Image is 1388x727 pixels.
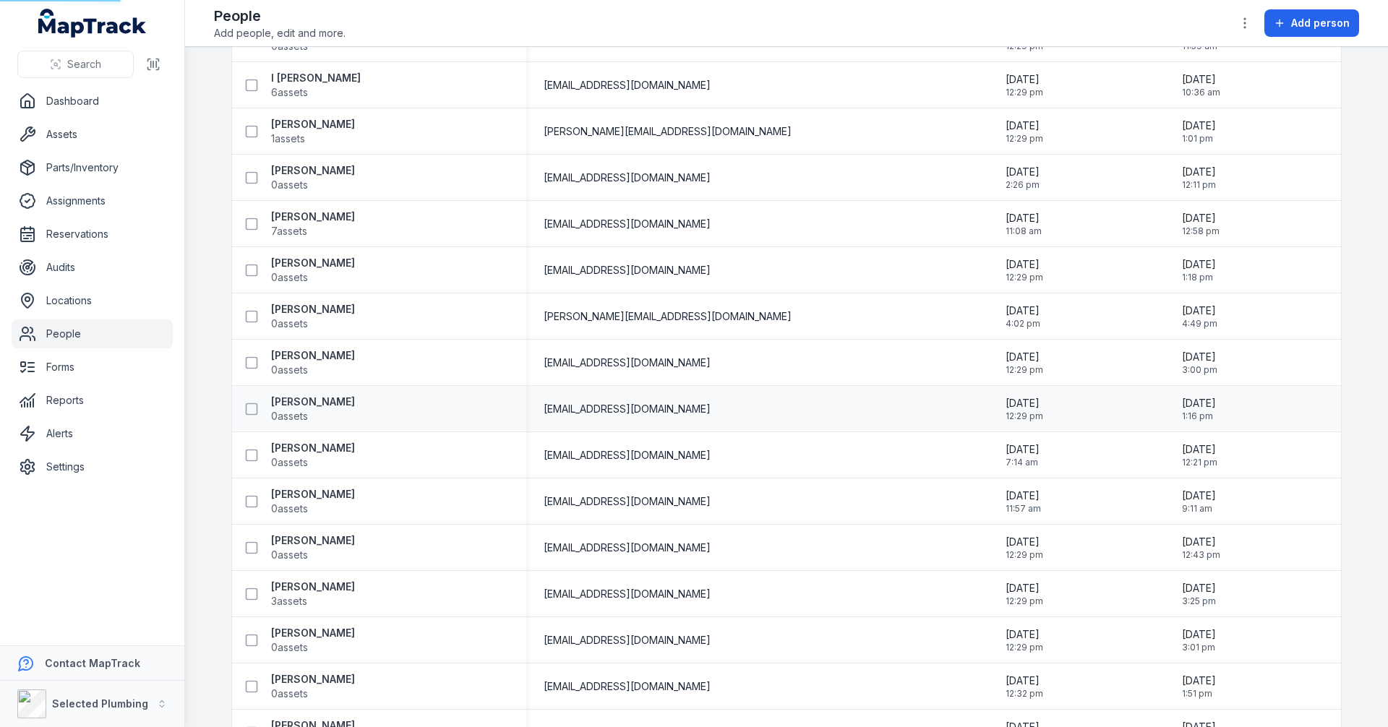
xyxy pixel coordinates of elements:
span: 0 assets [271,363,308,377]
span: 12:29 pm [1006,595,1043,607]
a: I [PERSON_NAME]6assets [271,71,361,100]
span: [EMAIL_ADDRESS][DOMAIN_NAME] [544,448,711,463]
a: Parts/Inventory [12,153,173,182]
a: Reports [12,386,173,415]
a: Assignments [12,186,173,215]
span: 12:29 pm [1006,410,1043,422]
strong: [PERSON_NAME] [271,348,355,363]
span: 4:02 pm [1006,318,1040,330]
strong: Selected Plumbing [52,697,148,710]
a: [PERSON_NAME]0assets [271,348,355,377]
strong: [PERSON_NAME] [271,210,355,224]
span: 7:14 am [1006,457,1040,468]
time: 9/2/2025, 3:25:54 PM [1182,581,1216,607]
span: 4:49 pm [1182,318,1217,330]
span: 0 assets [271,317,308,331]
time: 1/14/2025, 12:29:42 PM [1006,119,1043,145]
span: 0 assets [271,640,308,655]
span: [DATE] [1006,257,1043,272]
span: [DATE] [1006,489,1041,503]
span: 0 assets [271,502,308,516]
span: 12:21 pm [1182,457,1217,468]
time: 1/14/2025, 12:29:42 PM [1006,72,1043,98]
strong: [PERSON_NAME] [271,441,355,455]
strong: [PERSON_NAME] [271,302,355,317]
span: [EMAIL_ADDRESS][DOMAIN_NAME] [544,679,711,694]
span: 12:11 pm [1182,179,1216,191]
span: [DATE] [1006,627,1043,642]
span: 0 assets [271,687,308,701]
strong: [PERSON_NAME] [271,256,355,270]
a: [PERSON_NAME]0assets [271,487,355,516]
time: 1/14/2025, 12:29:42 PM [1006,581,1043,607]
span: 1:01 pm [1182,133,1216,145]
span: 12:29 pm [1006,364,1043,376]
span: 0 assets [271,455,308,470]
strong: [PERSON_NAME] [271,117,355,132]
span: [EMAIL_ADDRESS][DOMAIN_NAME] [544,263,711,278]
span: [DATE] [1006,72,1043,87]
a: [PERSON_NAME]0assets [271,533,355,562]
strong: Contact MapTrack [45,657,140,669]
span: 12:29 pm [1006,549,1043,561]
strong: [PERSON_NAME] [271,163,355,178]
span: 12:58 pm [1182,225,1220,237]
span: [DATE] [1182,627,1216,642]
span: [PERSON_NAME][EMAIL_ADDRESS][DOMAIN_NAME] [544,124,792,139]
span: 6 assets [271,85,308,100]
time: 8/18/2025, 1:18:00 PM [1182,257,1216,283]
span: 1:51 pm [1182,688,1216,700]
span: 3:01 pm [1182,642,1216,653]
span: [DATE] [1182,257,1216,272]
span: 11:08 am [1006,225,1042,237]
span: 12:29 pm [1006,87,1043,98]
a: [PERSON_NAME]3assets [271,580,355,608]
time: 9/1/2025, 10:36:13 AM [1182,72,1220,98]
a: [PERSON_NAME]7assets [271,210,355,238]
time: 9/8/2025, 12:58:25 PM [1182,211,1220,237]
span: [DATE] [1182,396,1216,410]
span: 12:29 pm [1006,642,1043,653]
a: Locations [12,286,173,315]
time: 1/14/2025, 12:29:42 PM [1006,257,1043,283]
span: [DATE] [1182,442,1217,457]
span: [DATE] [1006,442,1040,457]
span: [DATE] [1182,350,1217,364]
span: 12:29 pm [1006,272,1043,283]
span: [DATE] [1182,535,1220,549]
strong: [PERSON_NAME] [271,487,355,502]
time: 8/15/2025, 1:51:45 PM [1182,674,1216,700]
a: Forms [12,353,173,382]
span: [DATE] [1182,581,1216,595]
a: [PERSON_NAME]0assets [271,672,355,701]
a: MapTrack [38,9,147,38]
span: [DATE] [1006,119,1043,133]
span: 3 assets [271,594,307,608]
span: [DATE] [1182,211,1220,225]
span: 2:26 pm [1006,179,1040,191]
time: 4/29/2025, 12:32:00 PM [1006,674,1043,700]
span: 9:11 am [1182,503,1216,515]
span: 3:25 pm [1182,595,1216,607]
time: 7/9/2025, 4:02:52 PM [1006,304,1040,330]
a: [PERSON_NAME]0assets [271,626,355,655]
a: Audits [12,253,173,282]
time: 5/7/2025, 11:08:58 AM [1006,211,1042,237]
span: 1:16 pm [1182,410,1216,422]
span: Add person [1291,16,1350,30]
a: [PERSON_NAME]0assets [271,395,355,423]
time: 1/14/2025, 12:29:42 PM [1006,627,1043,653]
span: 0 assets [271,409,308,423]
button: Search [17,51,134,78]
strong: [PERSON_NAME] [271,395,355,409]
span: [DATE] [1006,581,1043,595]
time: 1/14/2025, 12:29:42 PM [1006,350,1043,376]
a: Assets [12,120,173,149]
span: [DATE] [1006,165,1040,179]
time: 9/17/2025, 3:01:46 PM [1182,627,1216,653]
time: 1/14/2025, 12:29:42 PM [1006,535,1043,561]
span: [DATE] [1006,304,1040,318]
span: [DATE] [1182,489,1216,503]
a: [PERSON_NAME]0assets [271,441,355,470]
strong: [PERSON_NAME] [271,626,355,640]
